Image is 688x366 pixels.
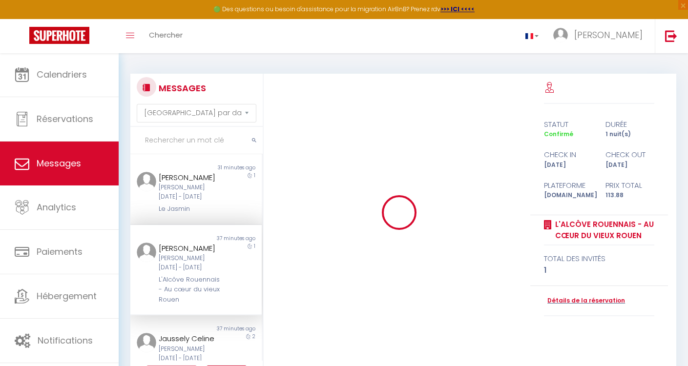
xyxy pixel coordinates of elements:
div: 1 [544,264,654,276]
div: [DATE] [599,161,661,170]
span: Réservations [37,113,93,125]
span: 1 [254,243,255,250]
div: L'Alcôve Rouennais - Au cœur du vieux Rouen [159,275,223,305]
a: L'Alcôve Rouennais - Au cœur du vieux Rouen [552,219,654,242]
span: Paiements [37,245,83,258]
span: Analytics [37,201,76,213]
img: ... [137,243,156,262]
span: Hébergement [37,290,97,302]
span: Confirmé [544,130,573,138]
input: Rechercher un mot clé [130,127,263,154]
img: ... [553,28,568,42]
img: logout [665,30,677,42]
div: check out [599,149,661,161]
div: statut [538,119,599,130]
div: 37 minutes ago [196,325,261,333]
span: Notifications [38,334,93,346]
a: Détails de la réservation [544,296,625,305]
span: 2 [252,333,255,340]
div: Prix total [599,180,661,191]
span: Chercher [149,30,183,40]
div: Plateforme [538,180,599,191]
div: 113.88 [599,191,661,200]
div: 1 nuit(s) [599,130,661,139]
div: total des invités [544,253,654,264]
img: ... [137,172,156,191]
div: [PERSON_NAME][DATE] - [DATE] [159,183,223,202]
span: Messages [37,157,81,169]
a: ... [PERSON_NAME] [546,19,655,53]
span: [PERSON_NAME] [574,29,643,41]
img: Super Booking [29,27,89,44]
span: Calendriers [37,68,87,81]
div: [PERSON_NAME][DATE] - [DATE] [159,345,223,363]
div: [DOMAIN_NAME] [538,191,599,200]
div: [DATE] [538,161,599,170]
img: ... [137,333,156,352]
div: 37 minutes ago [196,235,261,243]
span: 1 [254,172,255,179]
div: 31 minutes ago [196,164,261,172]
div: [PERSON_NAME] [159,172,223,183]
a: >>> ICI <<<< [440,5,475,13]
div: [PERSON_NAME][DATE] - [DATE] [159,254,223,272]
div: check in [538,149,599,161]
div: [PERSON_NAME] [159,243,223,254]
div: Le Jasmin [159,204,223,214]
h3: MESSAGES [156,77,206,99]
div: Jaussely Celine [159,333,223,345]
div: durée [599,119,661,130]
a: Chercher [142,19,190,53]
